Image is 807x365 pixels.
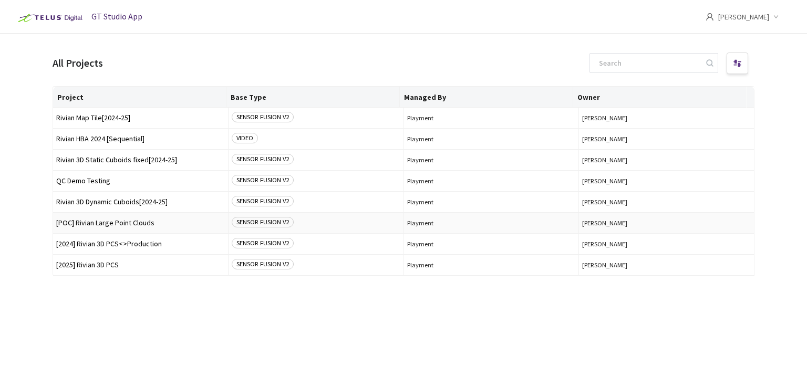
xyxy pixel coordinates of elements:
[232,196,294,206] span: SENSOR FUSION V2
[573,87,747,108] th: Owner
[407,156,576,164] span: Playment
[582,177,751,185] button: [PERSON_NAME]
[232,238,294,248] span: SENSOR FUSION V2
[706,13,714,21] span: user
[56,177,225,185] span: QC Demo Testing
[407,219,576,227] span: Playment
[91,11,142,22] span: GT Studio App
[56,261,225,269] span: [2025] Rivian 3D PCS
[582,261,751,269] button: [PERSON_NAME]
[582,219,751,227] button: [PERSON_NAME]
[56,135,225,143] span: Rivian HBA 2024 [Sequential]
[582,135,751,143] button: [PERSON_NAME]
[56,114,225,122] span: Rivian Map Tile[2024-25]
[232,217,294,227] span: SENSOR FUSION V2
[582,114,751,122] button: [PERSON_NAME]
[593,54,705,72] input: Search
[232,175,294,185] span: SENSOR FUSION V2
[407,198,576,206] span: Playment
[53,87,226,108] th: Project
[53,55,103,71] div: All Projects
[407,114,576,122] span: Playment
[582,240,751,248] button: [PERSON_NAME]
[407,177,576,185] span: Playment
[582,198,751,206] button: [PERSON_NAME]
[407,261,576,269] span: Playment
[232,133,258,143] span: VIDEO
[56,198,225,206] span: Rivian 3D Dynamic Cuboids[2024-25]
[232,154,294,164] span: SENSOR FUSION V2
[400,87,573,108] th: Managed By
[407,135,576,143] span: Playment
[56,240,225,248] span: [2024] Rivian 3D PCS<>Production
[232,112,294,122] span: SENSOR FUSION V2
[56,156,225,164] span: Rivian 3D Static Cuboids fixed[2024-25]
[232,259,294,269] span: SENSOR FUSION V2
[773,14,779,19] span: down
[13,9,86,26] img: Telus
[226,87,400,108] th: Base Type
[407,240,576,248] span: Playment
[56,219,225,227] span: [POC] Rivian Large Point Clouds
[582,156,751,164] button: [PERSON_NAME]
